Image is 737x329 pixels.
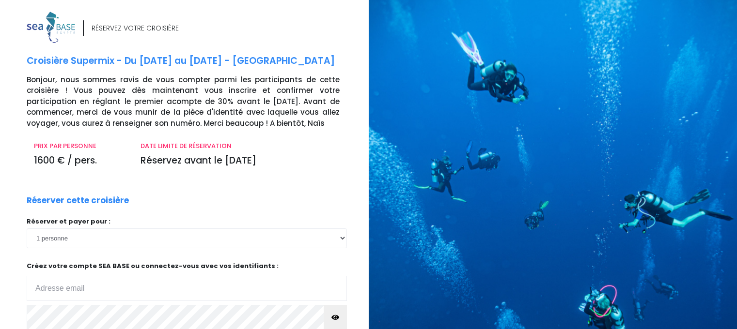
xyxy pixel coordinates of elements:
[27,75,361,129] p: Bonjour, nous sommes ravis de vous compter parmi les participants de cette croisière ! Vous pouve...
[27,261,347,301] p: Créez votre compte SEA BASE ou connectez-vous avec vos identifiants :
[27,54,361,68] p: Croisière Supermix - Du [DATE] au [DATE] - [GEOGRAPHIC_DATA]
[34,141,126,151] p: PRIX PAR PERSONNE
[34,154,126,168] p: 1600 € / pers.
[27,12,75,43] img: logo_color1.png
[27,276,347,301] input: Adresse email
[141,154,339,168] p: Réservez avant le [DATE]
[92,23,179,33] div: RÉSERVEZ VOTRE CROISIÈRE
[27,217,347,226] p: Réserver et payer pour :
[27,194,129,207] p: Réserver cette croisière
[141,141,339,151] p: DATE LIMITE DE RÉSERVATION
